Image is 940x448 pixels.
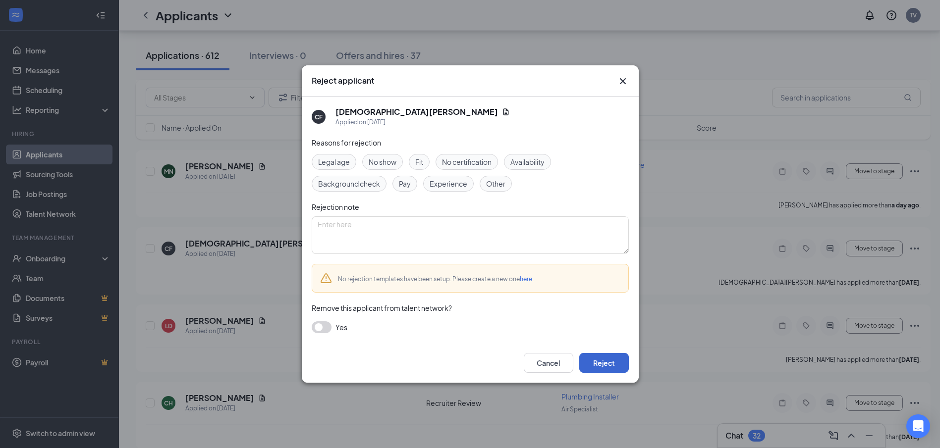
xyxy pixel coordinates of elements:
div: Applied on [DATE] [335,117,510,127]
div: Open Intercom Messenger [906,414,930,438]
div: CF [315,113,323,121]
button: Reject [579,353,629,373]
button: Close [617,75,629,87]
span: Legal age [318,156,350,167]
h3: Reject applicant [312,75,374,86]
span: No rejection templates have been setup. Please create a new one . [338,275,534,283]
span: Background check [318,178,380,189]
h5: [DEMOGRAPHIC_DATA][PERSON_NAME] [335,106,498,117]
span: Rejection note [312,202,359,211]
span: Remove this applicant from talent network? [312,303,452,312]
span: Availability [510,156,545,167]
span: Other [486,178,505,189]
span: No show [369,156,396,167]
button: Cancel [524,353,573,373]
span: Pay [399,178,411,189]
svg: Document [502,108,510,116]
svg: Warning [320,272,332,284]
span: No certification [442,156,492,167]
span: Reasons for rejection [312,138,381,147]
span: Experience [430,178,467,189]
svg: Cross [617,75,629,87]
span: Yes [335,321,347,333]
a: here [520,275,532,283]
span: Fit [415,156,423,167]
